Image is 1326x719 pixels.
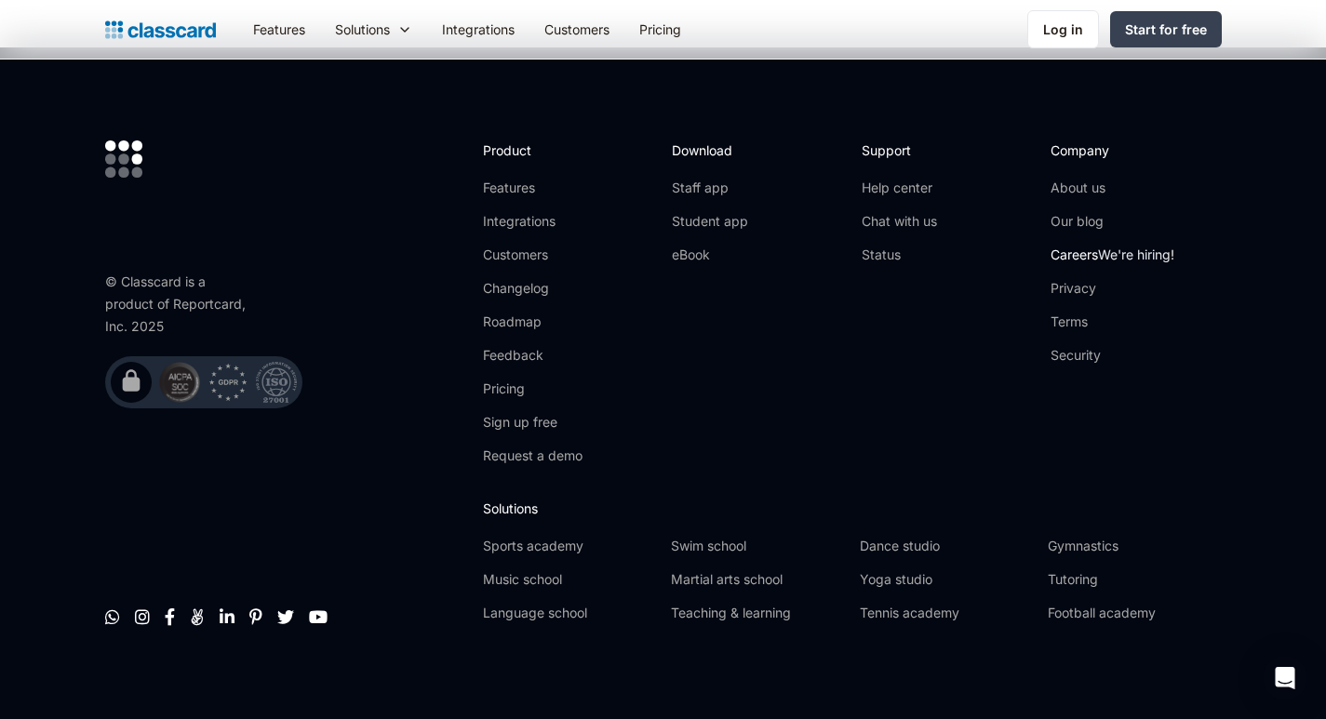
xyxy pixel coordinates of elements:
[483,604,656,622] a: Language school
[1048,570,1221,589] a: Tutoring
[672,179,748,197] a: Staff app
[483,499,1221,518] h2: Solutions
[105,271,254,338] div: © Classcard is a product of Reportcard, Inc. 2025
[860,570,1033,589] a: Yoga studio
[1051,279,1174,298] a: Privacy
[483,446,583,465] a: Request a demo
[1043,20,1083,39] div: Log in
[860,537,1033,555] a: Dance studio
[105,17,216,43] a: home
[238,8,320,50] a: Features
[427,8,529,50] a: Integrations
[672,246,748,264] a: eBook
[483,179,583,197] a: Features
[483,212,583,231] a: Integrations
[483,379,583,398] a: Pricing
[672,140,748,160] h2: Download
[1125,20,1207,39] div: Start for free
[860,604,1033,622] a: Tennis academy
[671,537,844,555] a: Swim school
[1263,656,1307,700] div: Open Intercom Messenger
[671,570,844,589] a: Martial arts school
[483,246,583,264] a: Customers
[1051,212,1174,231] a: Our blog
[862,179,937,197] a: Help center
[671,604,844,622] a: Teaching & learning
[862,212,937,231] a: Chat with us
[624,8,696,50] a: Pricing
[335,20,390,39] div: Solutions
[1051,313,1174,331] a: Terms
[309,607,328,626] a: 
[220,607,234,626] a: 
[1051,140,1174,160] h2: Company
[483,413,583,432] a: Sign up free
[165,607,175,626] a: 
[483,140,583,160] h2: Product
[320,8,427,50] div: Solutions
[1048,604,1221,622] a: Football academy
[483,279,583,298] a: Changelog
[1027,10,1099,48] a: Log in
[483,346,583,365] a: Feedback
[483,570,656,589] a: Music school
[483,537,656,555] a: Sports academy
[862,140,937,160] h2: Support
[190,607,205,626] a: 
[1098,246,1174,262] span: We're hiring!
[1051,246,1174,264] a: CareersWe're hiring!
[483,313,583,331] a: Roadmap
[1051,346,1174,365] a: Security
[672,212,748,231] a: Student app
[135,607,150,626] a: 
[105,607,120,626] a: 
[1048,537,1221,555] a: Gymnastics
[529,8,624,50] a: Customers
[1051,179,1174,197] a: About us
[277,607,294,626] a: 
[1110,11,1222,47] a: Start for free
[249,607,262,626] a: 
[862,246,937,264] a: Status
